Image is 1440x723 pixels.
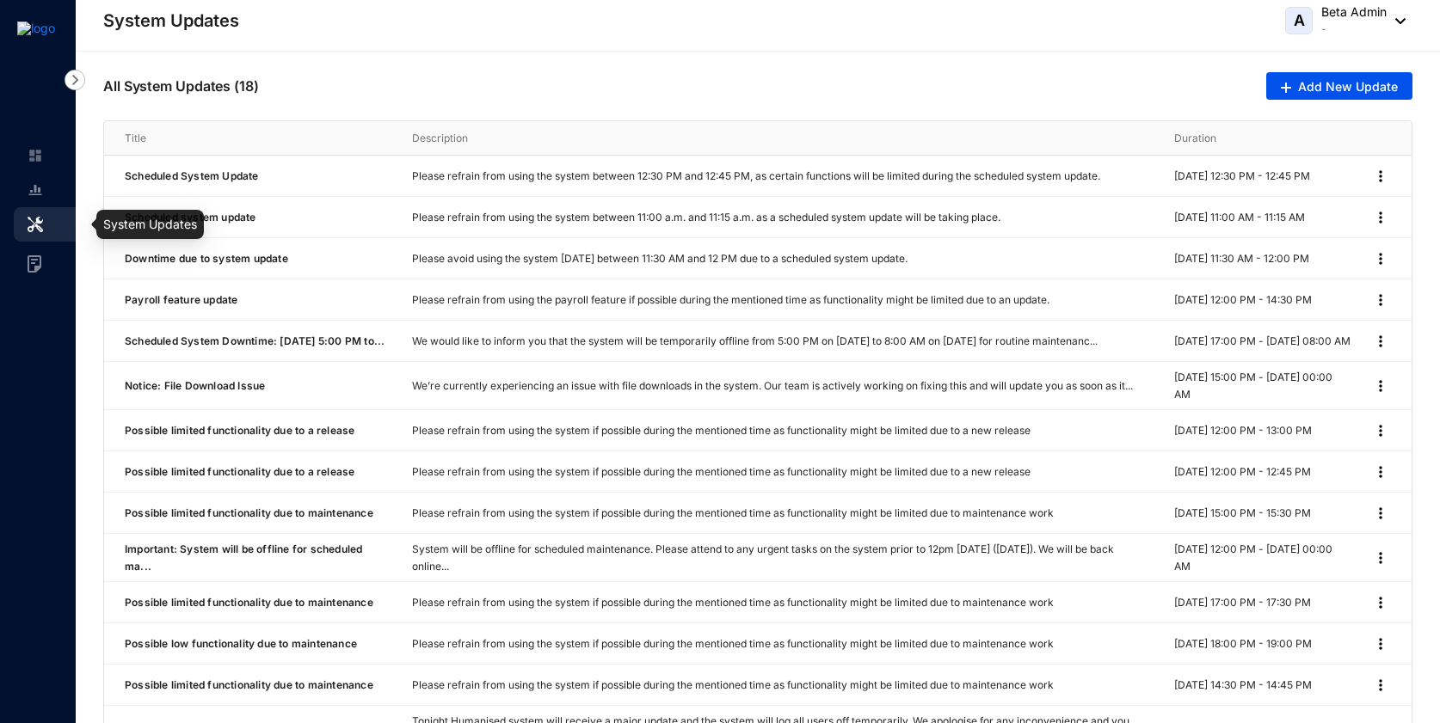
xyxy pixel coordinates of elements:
[28,255,41,273] img: invoices-unselected.35f5568a6b49964eda22.svg
[17,21,55,35] img: logo
[1174,594,1351,611] p: [DATE] 17:00 PM - 17:30 PM
[125,293,237,306] span: Payroll feature update
[1294,13,1305,28] span: A
[1372,291,1389,309] img: more.27664ee4a8faa814348e188645a3c1fc.svg
[412,379,1133,392] span: We’re currently experiencing an issue with file downloads in the system. Our team is actively wor...
[1266,72,1412,100] button: Add New Update
[412,169,1100,182] span: Please refrain from using the system between 12:30 PM and 12:45 PM, as certain functions will be ...
[103,76,259,96] p: All System Updates ( 18 )
[1174,422,1351,439] p: [DATE] 12:00 PM - 13:00 PM
[1174,291,1351,309] p: [DATE] 12:00 PM - 14:30 PM
[1174,463,1351,481] p: [DATE] 12:00 PM - 12:45 PM
[28,148,43,163] img: home-unselected.a29eae3204392db15eaf.svg
[412,465,1031,478] span: Please refrain from using the system if possible during the mentioned time as functionality might...
[1154,121,1351,156] th: Duration
[14,173,55,207] li: Reports
[1372,209,1389,226] img: more.27664ee4a8faa814348e188645a3c1fc.svg
[14,138,55,173] li: Super Admin
[125,424,354,437] span: Possible limited functionality due to a release
[104,121,391,156] th: Title
[391,121,1154,156] th: Description
[1372,549,1389,567] img: more.27664ee4a8faa814348e188645a3c1fc.svg
[412,678,1054,691] span: Please refrain from using the system if possible during the mentioned time as functionality might...
[1372,677,1389,694] img: more.27664ee4a8faa814348e188645a3c1fc.svg
[412,334,1098,347] span: We would like to inform you that the system will be temporarily offline from 5:00 PM on [DATE] to...
[412,637,1054,650] span: Please refrain from using the system if possible during the mentioned time as functionality might...
[125,334,385,347] span: Scheduled System Downtime: [DATE] 5:00 PM to...
[28,182,43,198] img: report-unselected.e6a6b4230fc7da01f883.svg
[125,506,373,519] span: Possible limited functionality due to maintenance
[125,379,265,392] span: Notice: File Download Issue
[1174,168,1351,185] p: [DATE] 12:30 PM - 12:45 PM
[125,252,288,265] span: Downtime due to system update
[1372,377,1389,395] img: more.27664ee4a8faa814348e188645a3c1fc.svg
[412,252,908,265] span: Please avoid using the system [DATE] between 11:30 AM and 12 PM due to a scheduled system update.
[1174,677,1351,694] p: [DATE] 14:30 PM - 14:45 PM
[125,542,362,573] span: Important: System will be offline for scheduled ma...
[1387,18,1406,24] img: dropdown-black.8e83cc76930a90b1a4fdb6d089b7bf3a.svg
[1174,369,1351,403] p: [DATE] 15:00 PM - [DATE] 00:00 AM
[1281,83,1291,93] img: plus-white.7e07c6ac53a58cfa577907f95fa16516.svg
[1174,635,1351,653] p: [DATE] 18:00 PM - 19:00 PM
[412,293,1049,306] span: Please refrain from using the payroll feature if possible during the mentioned time as functional...
[65,70,85,90] img: nav-icon-right.af6afadce00d159da59955279c43614e.svg
[1174,250,1351,267] p: [DATE] 11:30 AM - 12:00 PM
[14,207,86,242] li: System Updates
[125,596,373,609] span: Possible limited functionality due to maintenance
[1174,209,1351,226] p: [DATE] 11:00 AM - 11:15 AM
[125,169,259,182] span: Scheduled System Update
[125,678,373,691] span: Possible limited functionality due to maintenance
[1321,21,1387,38] p: -
[1372,594,1389,611] img: more.27664ee4a8faa814348e188645a3c1fc.svg
[1174,333,1351,350] p: [DATE] 17:00 PM - [DATE] 08:00 AM
[125,637,357,650] span: Possible low functionality due to maintenance
[1372,505,1389,522] img: more.27664ee4a8faa814348e188645a3c1fc.svg
[1372,333,1389,350] img: more.27664ee4a8faa814348e188645a3c1fc.svg
[103,9,239,33] p: System Updates
[412,506,1054,519] span: Please refrain from using the system if possible during the mentioned time as functionality might...
[1174,541,1351,575] p: [DATE] 12:00 PM - [DATE] 00:00 AM
[1372,635,1389,653] img: more.27664ee4a8faa814348e188645a3c1fc.svg
[125,211,256,224] span: Scheduled system update
[1174,505,1351,522] p: [DATE] 15:00 PM - 15:30 PM
[1321,3,1387,21] p: Beta Admin
[412,542,1114,573] span: System will be offline for scheduled maintenance. Please attend to any urgent tasks on the system...
[412,211,1000,224] span: Please refrain from using the system between 11:00 a.m. and 11:15 a.m. as a scheduled system upda...
[1298,78,1398,95] span: Add New Update
[1372,463,1389,481] img: more.27664ee4a8faa814348e188645a3c1fc.svg
[1372,250,1389,267] img: more.27664ee4a8faa814348e188645a3c1fc.svg
[412,596,1054,609] span: Please refrain from using the system if possible during the mentioned time as functionality might...
[1372,168,1389,185] img: more.27664ee4a8faa814348e188645a3c1fc.svg
[412,424,1031,437] span: Please refrain from using the system if possible during the mentioned time as functionality might...
[28,217,43,232] img: system-update.84bd0911a8f9c6bdd84d.svg
[1372,422,1389,439] img: more.27664ee4a8faa814348e188645a3c1fc.svg
[125,465,354,478] span: Possible limited functionality due to a release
